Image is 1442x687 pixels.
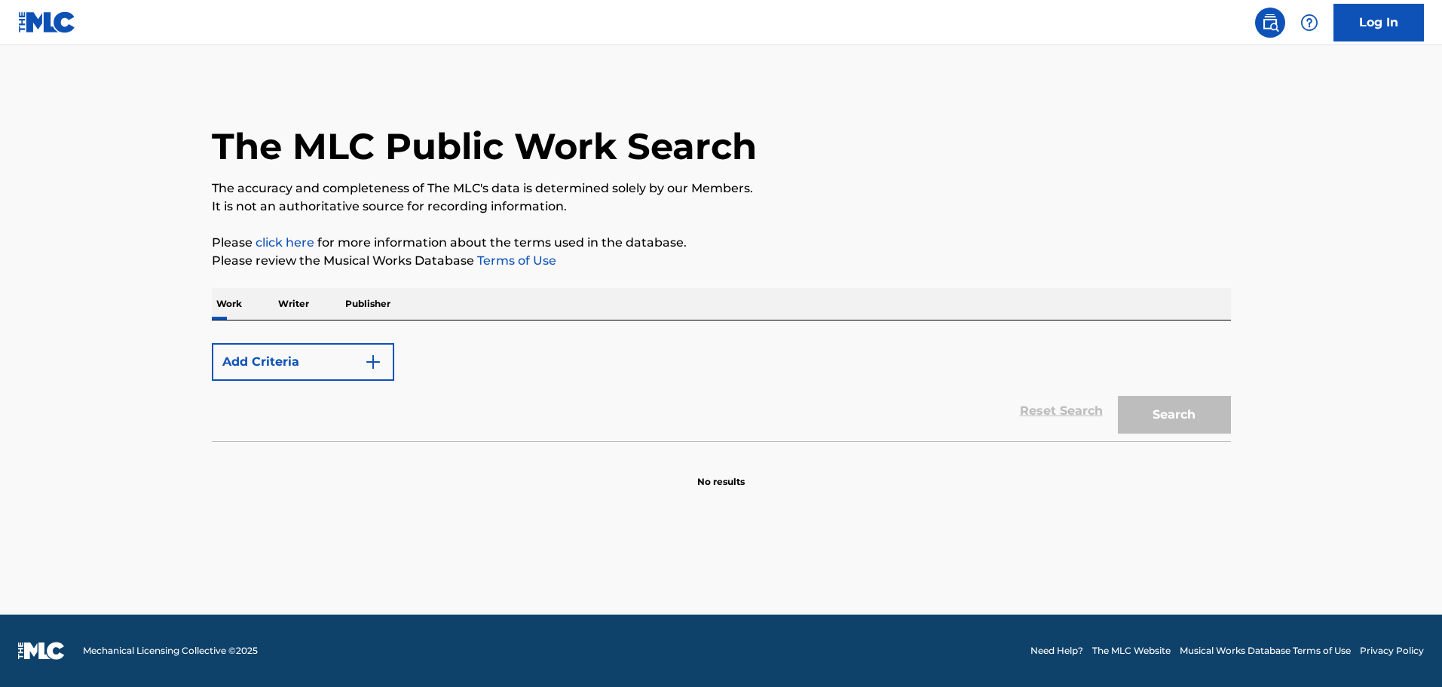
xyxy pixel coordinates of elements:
img: search [1261,14,1279,32]
img: MLC Logo [18,11,76,33]
button: Add Criteria [212,343,394,381]
a: Log In [1333,4,1424,41]
a: The MLC Website [1092,644,1171,658]
a: Privacy Policy [1360,644,1424,658]
p: Publisher [341,288,395,320]
img: logo [18,642,65,660]
a: Musical Works Database Terms of Use [1180,644,1351,658]
p: Please review the Musical Works Database [212,252,1231,270]
div: Help [1294,8,1324,38]
h1: The MLC Public Work Search [212,124,757,169]
p: Please for more information about the terms used in the database. [212,234,1231,252]
img: 9d2ae6d4665cec9f34b9.svg [364,353,382,371]
p: Writer [274,288,314,320]
img: help [1300,14,1318,32]
a: Public Search [1255,8,1285,38]
a: Terms of Use [474,253,556,268]
p: No results [697,457,745,489]
form: Search Form [212,336,1231,441]
a: click here [256,235,314,250]
a: Need Help? [1030,644,1083,658]
p: The accuracy and completeness of The MLC's data is determined solely by our Members. [212,179,1231,198]
p: It is not an authoritative source for recording information. [212,198,1231,216]
p: Work [212,288,246,320]
span: Mechanical Licensing Collective © 2025 [83,644,258,658]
